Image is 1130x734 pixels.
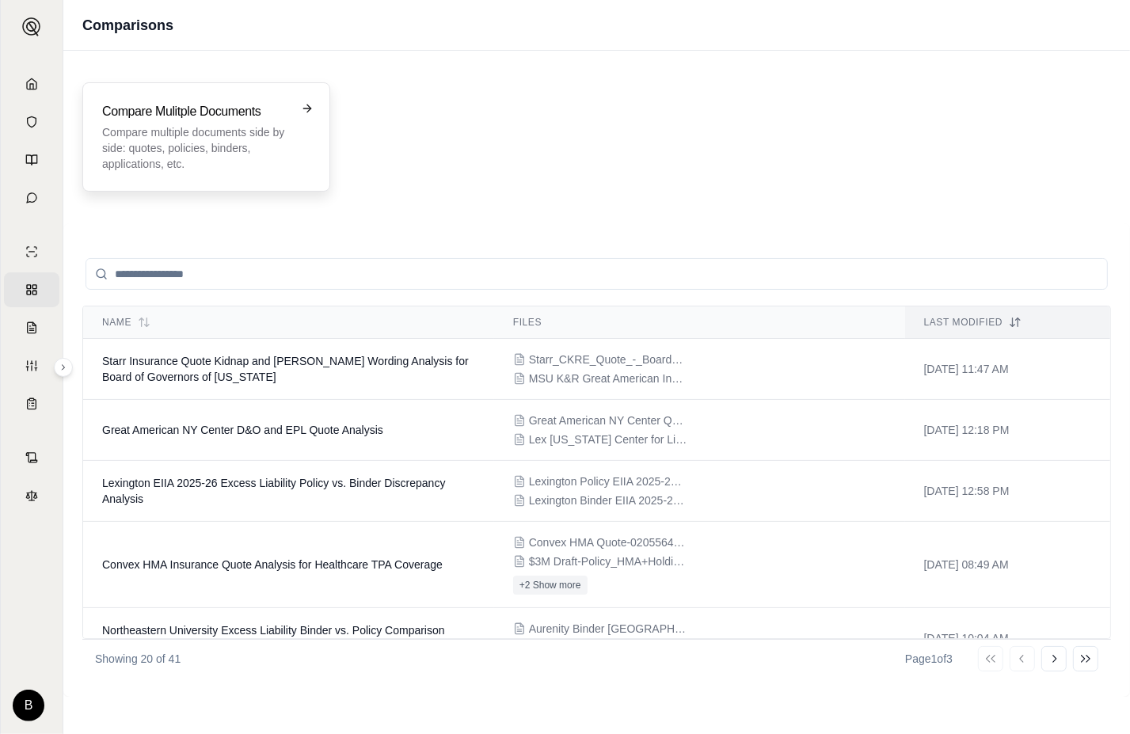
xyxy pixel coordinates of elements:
h1: Comparisons [82,14,173,36]
div: Last modified [924,316,1091,329]
span: $3M Draft-Policy_HMA+Holdings+LLC_(Eff+2025-10-15).PDF [529,553,687,569]
span: Starr Insurance Quote Kidnap and Ransom Wording Analysis for Board of Governors of Missouri [102,355,469,383]
span: Great American NY Center QUOTE.pdf [529,413,687,428]
div: B [13,690,44,721]
td: [DATE] 10:04 AM [905,608,1110,669]
a: Chat [4,181,59,215]
span: Lexington Policy EIIA 2025-26 Excess Liability ($5M XS $12M).pdf [529,473,687,489]
button: +2 Show more [513,576,588,595]
a: Home [4,67,59,101]
td: [DATE] 12:58 PM [905,461,1110,522]
a: Single Policy [4,234,59,269]
div: Page 1 of 3 [905,651,953,667]
span: Northeastern University Excess Liability Binder vs. Policy Comparison 2025-26 [102,624,445,652]
button: Expand sidebar [16,11,48,43]
span: Lex New York Center for Living - $5M Shared Quote v3 (002).pdf [529,432,687,447]
span: Starr_CKRE_Quote_-_Board_of_Governors_of_Missouri_.PDF [529,352,687,367]
h3: Compare Mulitple Documents [102,102,288,121]
a: Custom Report [4,348,59,383]
td: [DATE] 11:47 AM [905,339,1110,400]
span: Great American NY Center D&O and EPL Quote Analysis [102,424,383,436]
span: Aurenity Binder Northeastern University 2025-26 Excess Liability ($5M XS 60M) with ELL.pdf [529,621,687,637]
a: Policy Comparisons [4,272,59,307]
span: Lexington Binder EIIA 2025-26 Excess Liability ($5M XS $12M)rev 1.pdf [529,493,687,508]
a: Claim Coverage [4,310,59,345]
p: Compare multiple documents side by side: quotes, policies, binders, applications, etc. [102,124,288,172]
span: Lexington EIIA 2025-26 Excess Liability Policy vs. Binder Discrepancy Analysis [102,477,445,505]
img: Expand sidebar [22,17,41,36]
a: Documents Vault [4,105,59,139]
span: Convex HMA Quote-02055642-00-3.PDF [529,534,687,550]
span: Convex HMA Insurance Quote Analysis for Healthcare TPA Coverage [102,558,443,571]
td: [DATE] 08:49 AM [905,522,1110,608]
td: [DATE] 12:18 PM [905,400,1110,461]
p: Showing 20 of 41 [95,651,181,667]
div: Name [102,316,475,329]
span: MSU K&R Great American Insurance Company Renewal Proposal.PDF [529,371,687,386]
a: Coverage Table [4,386,59,421]
a: Legal Search Engine [4,478,59,513]
button: Expand sidebar [54,358,73,377]
a: Contract Analysis [4,440,59,475]
a: Prompt Library [4,143,59,177]
th: Files [494,306,905,339]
